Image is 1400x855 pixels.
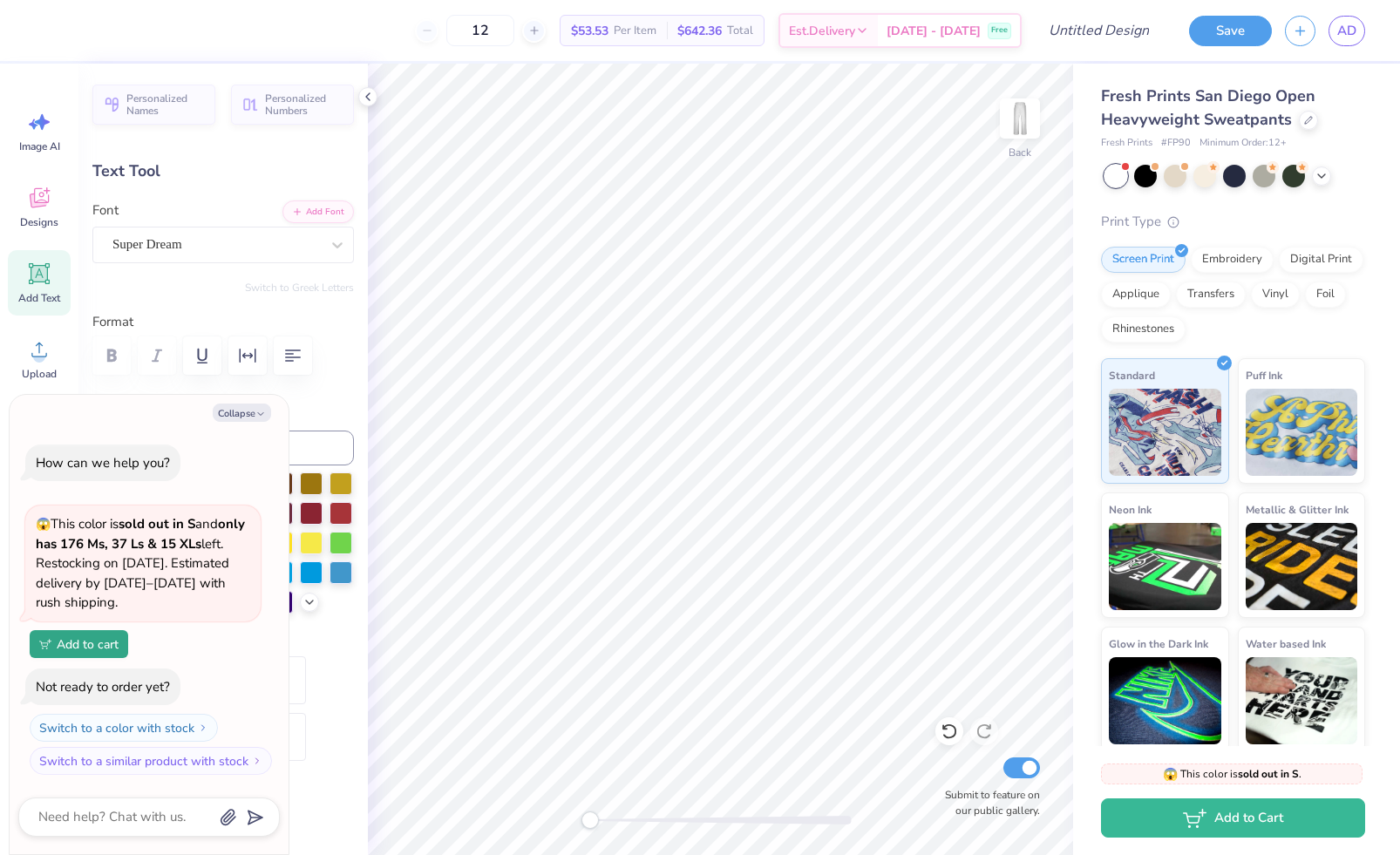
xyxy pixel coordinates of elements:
[991,24,1008,37] span: Free
[20,215,58,229] span: Designs
[571,22,608,40] span: $53.53
[1337,21,1356,41] span: AD
[19,139,60,153] span: Image AI
[36,516,51,533] span: 😱
[1101,247,1186,273] div: Screen Print
[282,200,354,223] button: Add Font
[1035,13,1163,48] input: Untitled Design
[1251,282,1300,308] div: Vinyl
[36,515,245,553] strong: only has 176 Ms, 37 Ls & 15 XLs
[1109,523,1221,610] img: Neon Ink
[1200,136,1287,151] span: Minimum Order: 12 +
[92,159,354,183] div: Text Tool
[1101,282,1171,308] div: Applique
[22,367,57,381] span: Upload
[1101,212,1365,232] div: Print Type
[1246,657,1358,744] img: Water based Ink
[581,811,599,829] div: Accessibility label
[18,291,60,305] span: Add Text
[1246,389,1358,476] img: Puff Ink
[446,15,514,46] input: – –
[36,678,170,696] div: Not ready to order yet?
[1101,798,1365,838] button: Add to Cart
[1101,85,1315,130] span: Fresh Prints San Diego Open Heavyweight Sweatpants
[1246,366,1282,384] span: Puff Ink
[198,723,208,733] img: Switch to a color with stock
[213,404,271,422] button: Collapse
[1189,16,1272,46] button: Save
[30,747,272,775] button: Switch to a similar product with stock
[245,281,354,295] button: Switch to Greek Letters
[1109,366,1155,384] span: Standard
[1246,523,1358,610] img: Metallic & Glitter Ink
[1279,247,1363,273] div: Digital Print
[727,22,753,40] span: Total
[1163,766,1178,783] span: 😱
[935,787,1040,818] label: Submit to feature on our public gallery.
[1191,247,1274,273] div: Embroidery
[1305,282,1346,308] div: Foil
[126,92,205,117] span: Personalized Names
[1246,500,1349,519] span: Metallic & Glitter Ink
[92,312,354,332] label: Format
[1161,136,1191,151] span: # FP90
[1101,316,1186,343] div: Rhinestones
[677,22,722,40] span: $642.36
[1163,766,1301,782] span: This color is .
[1246,634,1326,653] span: Water based Ink
[30,714,218,742] button: Switch to a color with stock
[1109,657,1221,744] img: Glow in the Dark Ink
[1238,767,1299,781] strong: sold out in S
[1002,101,1037,136] img: Back
[92,200,119,221] label: Font
[265,92,343,117] span: Personalized Numbers
[1109,389,1221,476] img: Standard
[1101,136,1152,151] span: Fresh Prints
[1329,16,1365,46] a: AD
[1176,282,1246,308] div: Transfers
[789,22,855,40] span: Est. Delivery
[92,85,215,125] button: Personalized Names
[36,515,245,611] span: This color is and left. Restocking on [DATE]. Estimated delivery by [DATE]–[DATE] with rush shipp...
[252,756,262,766] img: Switch to a similar product with stock
[1109,634,1208,653] span: Glow in the Dark Ink
[887,22,981,40] span: [DATE] - [DATE]
[1009,145,1031,160] div: Back
[119,515,195,533] strong: sold out in S
[30,630,128,658] button: Add to cart
[1109,500,1152,519] span: Neon Ink
[231,85,354,125] button: Personalized Numbers
[614,22,656,40] span: Per Item
[36,454,170,472] div: How can we help you?
[39,639,51,649] img: Add to cart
